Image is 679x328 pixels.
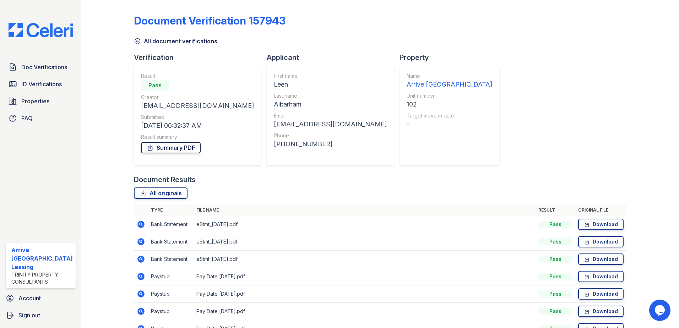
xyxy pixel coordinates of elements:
[274,132,387,139] div: Phone
[134,37,217,45] a: All document verifications
[407,92,492,99] div: Unit number
[134,187,188,199] a: All originals
[194,285,536,303] td: Pay Date [DATE].pdf
[134,53,267,62] div: Verification
[134,14,286,27] div: Document Verification 157943
[575,204,626,216] th: Original file
[11,246,73,271] div: Arrive [GEOGRAPHIC_DATA] Leasing
[11,271,73,285] div: Trinity Property Consultants
[194,233,536,251] td: eStmt_[DATE].pdf
[536,204,575,216] th: Result
[538,256,572,263] div: Pass
[578,236,624,247] a: Download
[21,63,67,71] span: Doc Verifications
[3,23,78,37] img: CE_Logo_Blue-a8612792a0a2168367f1c8372b55b34899dd931a85d93a1a3d3e32e68fde9ad4.png
[274,112,387,119] div: Email
[538,273,572,280] div: Pass
[141,94,254,101] div: Creator
[407,80,492,89] div: Arrive [GEOGRAPHIC_DATA]
[6,94,76,108] a: Properties
[21,80,62,88] span: ID Verifications
[141,80,169,91] div: Pass
[649,300,672,321] iframe: chat widget
[400,53,505,62] div: Property
[538,221,572,228] div: Pass
[267,53,400,62] div: Applicant
[578,271,624,282] a: Download
[141,133,254,141] div: Result summary
[141,114,254,121] div: Submitted
[578,288,624,300] a: Download
[3,308,78,322] a: Sign out
[148,216,194,233] td: Bank Statement
[141,142,201,153] a: Summary PDF
[6,60,76,74] a: Doc Verifications
[538,290,572,297] div: Pass
[274,80,387,89] div: Leen
[148,303,194,320] td: Paystub
[3,291,78,305] a: Account
[578,253,624,265] a: Download
[148,268,194,285] td: Paystub
[407,72,492,80] div: Name
[21,114,33,122] span: FAQ
[274,72,387,80] div: First name
[21,97,49,105] span: Properties
[274,92,387,99] div: Last name
[538,308,572,315] div: Pass
[407,112,492,119] div: Target move in date
[407,72,492,89] a: Name Arrive [GEOGRAPHIC_DATA]
[578,219,624,230] a: Download
[274,119,387,129] div: [EMAIL_ADDRESS][DOMAIN_NAME]
[148,204,194,216] th: Type
[538,238,572,245] div: Pass
[148,285,194,303] td: Paystub
[18,294,41,302] span: Account
[407,119,492,129] div: -
[6,111,76,125] a: FAQ
[141,101,254,111] div: [EMAIL_ADDRESS][DOMAIN_NAME]
[578,306,624,317] a: Download
[148,251,194,268] td: Bank Statement
[407,99,492,109] div: 102
[194,204,536,216] th: File name
[134,175,196,185] div: Document Results
[194,216,536,233] td: eStmt_[DATE].pdf
[141,72,254,80] div: Result
[194,268,536,285] td: Pay Date [DATE].pdf
[194,303,536,320] td: Pay Date [DATE].pdf
[274,139,387,149] div: [PHONE_NUMBER]
[148,233,194,251] td: Bank Statement
[6,77,76,91] a: ID Verifications
[194,251,536,268] td: eStmt_[DATE].pdf
[274,99,387,109] div: Albarham
[18,311,40,319] span: Sign out
[141,121,254,131] div: [DATE] 06:32:37 AM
